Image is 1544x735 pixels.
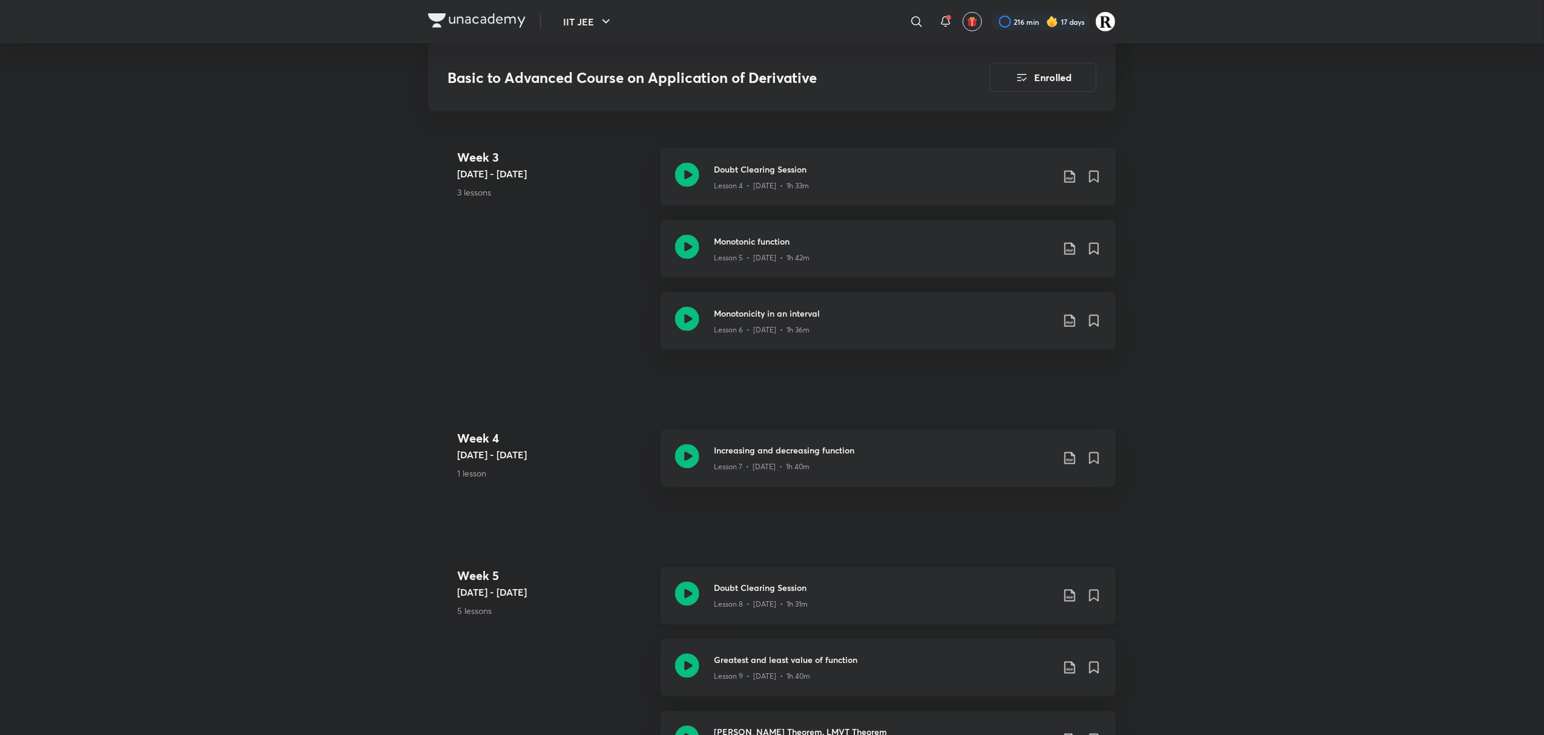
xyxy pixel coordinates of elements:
img: Company Logo [428,13,526,28]
a: Doubt Clearing SessionLesson 4 • [DATE] • 1h 33m [661,148,1116,220]
h3: Basic to Advanced Course on Application of Derivative [447,69,922,87]
img: Rakhi Sharma [1095,12,1116,32]
p: Lesson 6 • [DATE] • 1h 36m [714,325,810,335]
h3: Doubt Clearing Session [714,163,1053,176]
p: Lesson 9 • [DATE] • 1h 40m [714,671,810,682]
button: avatar [963,12,982,31]
img: streak [1046,16,1058,28]
p: Lesson 8 • [DATE] • 1h 31m [714,599,808,610]
h5: [DATE] - [DATE] [457,448,651,463]
h4: Week 3 [457,148,651,166]
h3: Greatest and least value of function [714,654,1053,667]
h5: [DATE] - [DATE] [457,166,651,181]
h4: Week 5 [457,567,651,585]
p: Lesson 4 • [DATE] • 1h 33m [714,180,809,191]
a: Monotonic functionLesson 5 • [DATE] • 1h 42m [661,220,1116,292]
p: 1 lesson [457,467,651,480]
h3: Monotonicity in an interval [714,307,1053,320]
p: Lesson 5 • [DATE] • 1h 42m [714,252,810,263]
a: Doubt Clearing SessionLesson 8 • [DATE] • 1h 31m [661,567,1116,639]
a: Increasing and decreasing functionLesson 7 • [DATE] • 1h 40m [661,430,1116,502]
a: Company Logo [428,13,526,31]
h5: [DATE] - [DATE] [457,585,651,600]
button: Enrolled [990,63,1097,92]
p: 5 lessons [457,605,651,618]
h3: Monotonic function [714,235,1053,248]
h3: Doubt Clearing Session [714,582,1053,595]
a: Greatest and least value of functionLesson 9 • [DATE] • 1h 40m [661,639,1116,711]
h3: Increasing and decreasing function [714,444,1053,457]
p: Lesson 7 • [DATE] • 1h 40m [714,462,810,473]
h4: Week 4 [457,430,651,448]
button: IIT JEE [556,10,621,34]
img: avatar [967,16,978,27]
a: Monotonicity in an intervalLesson 6 • [DATE] • 1h 36m [661,292,1116,364]
p: 3 lessons [457,186,651,199]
